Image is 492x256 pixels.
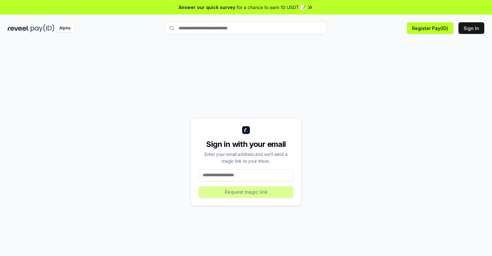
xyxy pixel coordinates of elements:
span: for a chance to earn 10 USDT 📝 [237,4,306,11]
img: logo_small [242,126,250,134]
img: pay_id [31,24,54,32]
span: Answer our quick survey [179,4,235,11]
div: Alpha [56,24,74,32]
button: Sign In [458,22,484,34]
div: Enter your email address and we’ll send a magic link to your inbox. [199,151,293,164]
div: Sign in with your email [199,139,293,149]
button: Register Pay(ID) [407,22,453,34]
img: reveel_dark [8,24,29,32]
